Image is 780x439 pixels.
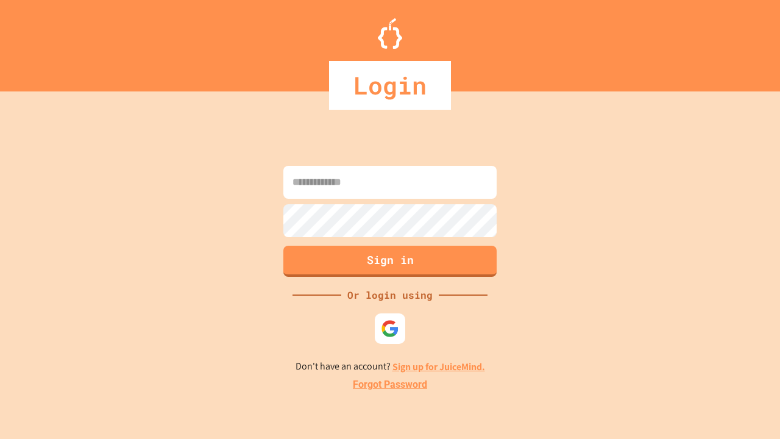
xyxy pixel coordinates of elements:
[296,359,485,374] p: Don't have an account?
[392,360,485,373] a: Sign up for JuiceMind.
[679,337,768,389] iframe: chat widget
[378,18,402,49] img: Logo.svg
[341,288,439,302] div: Or login using
[329,61,451,110] div: Login
[353,377,427,392] a: Forgot Password
[381,319,399,338] img: google-icon.svg
[729,390,768,427] iframe: chat widget
[283,246,497,277] button: Sign in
